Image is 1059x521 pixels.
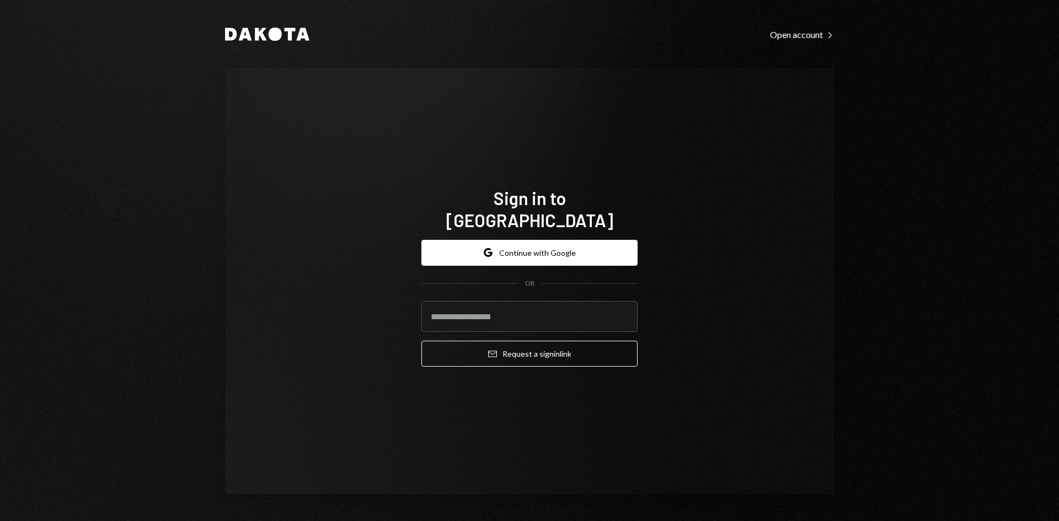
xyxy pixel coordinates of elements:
button: Continue with Google [421,240,638,266]
div: OR [525,279,534,288]
button: Request a signinlink [421,341,638,367]
h1: Sign in to [GEOGRAPHIC_DATA] [421,187,638,231]
a: Open account [770,28,834,40]
div: Open account [770,29,834,40]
